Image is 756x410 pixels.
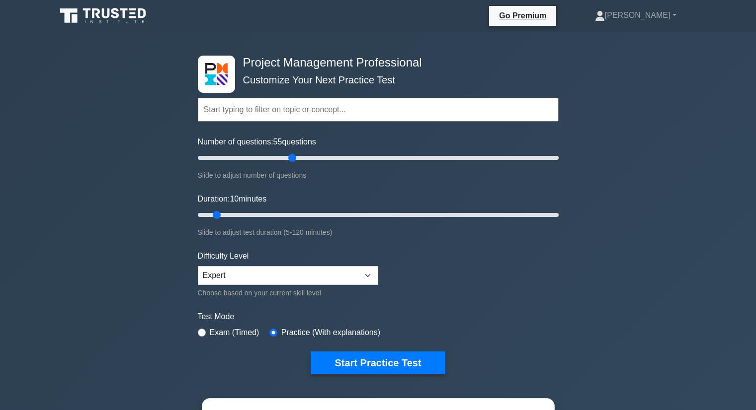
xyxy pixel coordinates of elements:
label: Exam (Timed) [210,327,259,339]
span: 55 [273,137,282,146]
a: [PERSON_NAME] [571,5,700,25]
div: Slide to adjust number of questions [198,169,559,181]
h4: Project Management Professional [239,56,510,70]
div: Slide to adjust test duration (5-120 minutes) [198,226,559,238]
label: Practice (With explanations) [281,327,380,339]
span: 10 [230,195,239,203]
button: Start Practice Test [311,351,445,374]
input: Start typing to filter on topic or concept... [198,98,559,122]
a: Go Premium [493,9,552,22]
label: Number of questions: questions [198,136,316,148]
div: Choose based on your current skill level [198,287,378,299]
label: Duration: minutes [198,193,267,205]
label: Difficulty Level [198,250,249,262]
label: Test Mode [198,311,559,323]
